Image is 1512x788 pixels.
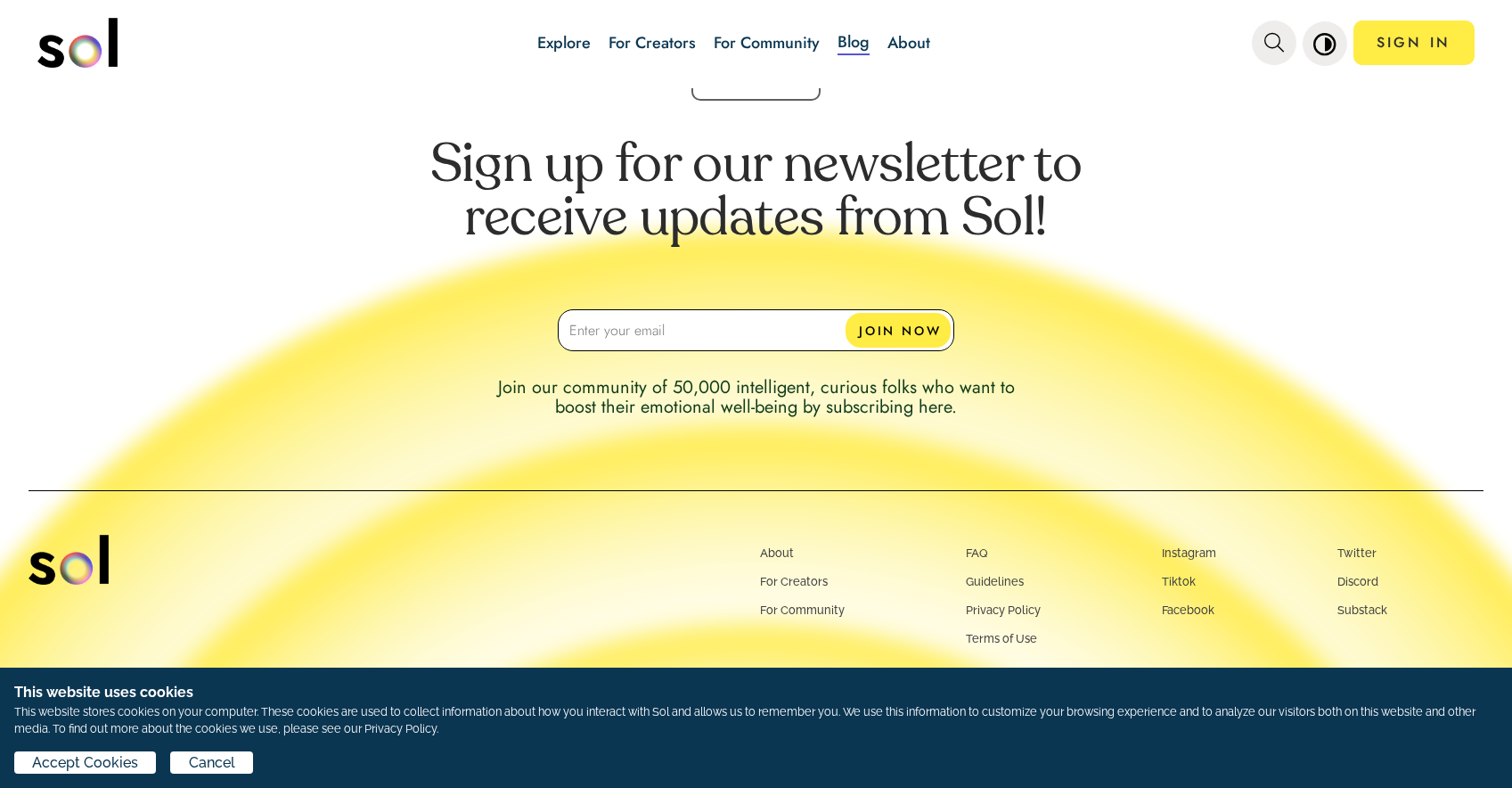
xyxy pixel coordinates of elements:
[966,603,1041,617] a: Privacy Policy
[714,31,820,54] a: For Community
[838,30,870,55] a: Blog
[1337,603,1387,617] a: Substack
[400,140,1113,283] p: Sign up for our newsletter to receive updates from Sol!
[14,682,1498,703] h1: This website uses cookies
[537,31,591,54] a: Explore
[760,546,794,560] a: About
[1353,21,1475,65] a: SIGN IN
[1337,546,1377,560] a: Twitter
[485,378,1028,417] p: Join our community of 50,000 intelligent, curious folks who want to boost their emotional well-be...
[1337,575,1378,588] a: Discord
[887,31,930,54] a: About
[966,575,1024,588] a: Guidelines
[760,603,845,617] a: For Community
[558,309,954,351] input: Enter your email
[32,752,138,774] span: Accept Cookies
[37,12,1474,74] nav: main navigation
[29,535,109,585] img: logo
[609,31,696,54] a: For Creators
[14,751,156,774] button: Accept Cookies
[966,632,1037,645] a: Terms of Use
[14,703,1498,737] p: This website stores cookies on your computer. These cookies are used to collect information about...
[1162,575,1196,588] a: Tiktok
[1162,546,1216,560] a: Instagram
[170,751,252,774] button: Cancel
[1162,603,1214,617] a: Facebook
[189,752,235,774] span: Cancel
[760,575,828,588] a: For Creators
[966,546,988,560] a: FAQ
[37,18,118,68] img: logo
[846,313,951,348] button: JOIN NOW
